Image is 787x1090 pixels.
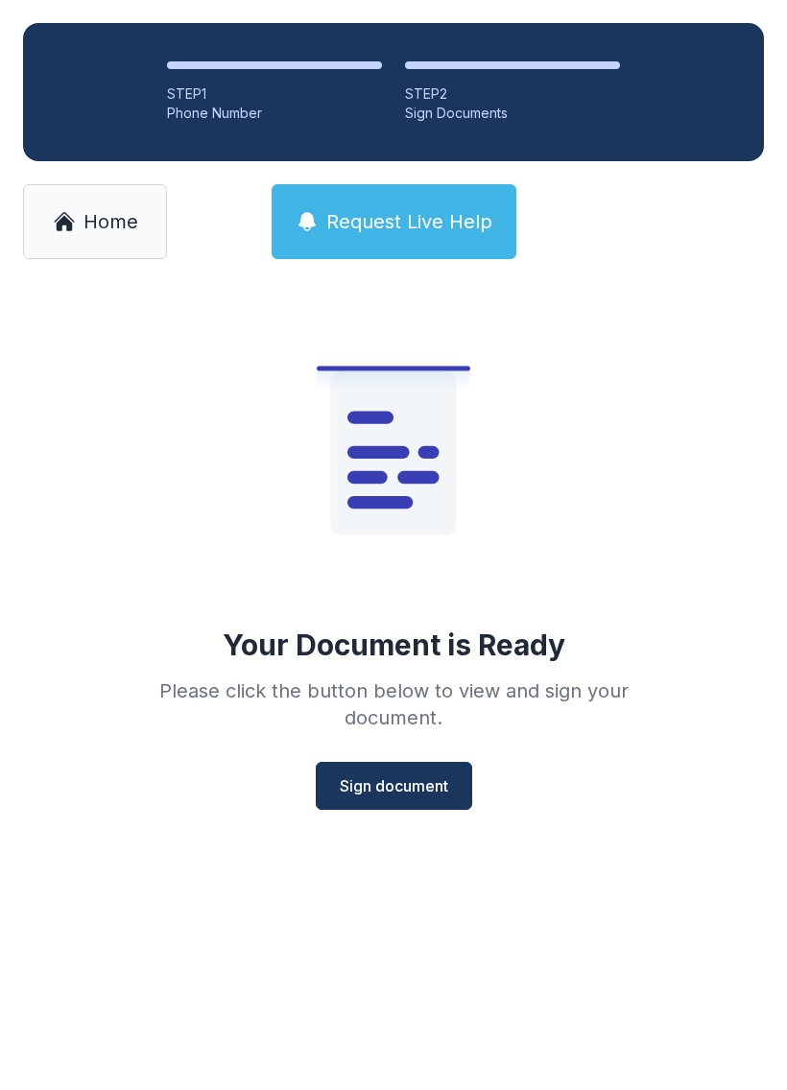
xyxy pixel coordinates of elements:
div: Sign Documents [405,104,620,123]
span: Home [83,208,138,235]
span: Sign document [340,774,448,797]
div: STEP 2 [405,84,620,104]
div: Your Document is Ready [223,628,565,662]
div: Please click the button below to view and sign your document. [117,677,670,731]
div: Phone Number [167,104,382,123]
span: Request Live Help [326,208,492,235]
div: STEP 1 [167,84,382,104]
